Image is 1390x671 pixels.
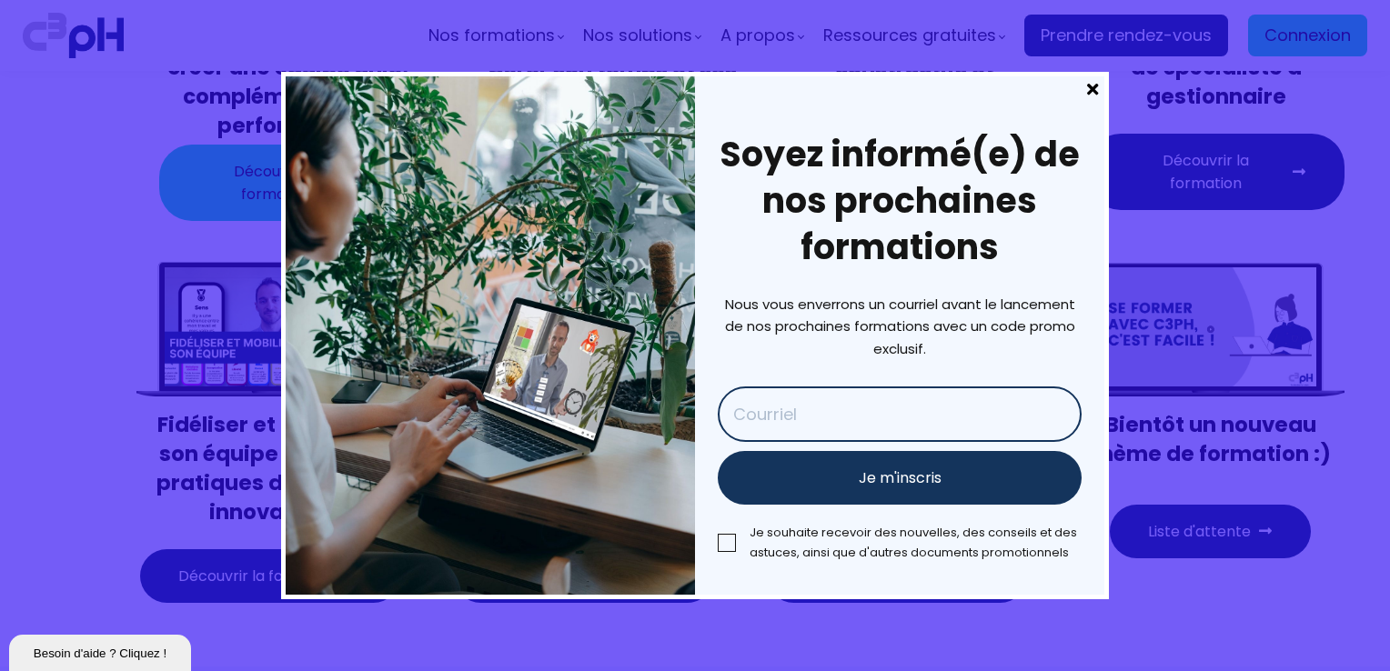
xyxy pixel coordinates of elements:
[718,386,1082,442] input: Courriel
[718,451,1082,505] button: Je m'inscris
[718,131,1082,271] h2: Soyez informé(e) de nos prochaines formations
[750,523,1082,563] div: Je souhaite recevoir des nouvelles, des conseils et des astuces, ainsi que d'autres documents pro...
[859,466,942,489] span: Je m'inscris
[9,631,195,671] iframe: chat widget
[718,294,1082,361] div: Nous vous enverrons un courriel avant le lancement de nos prochaines formations avec un code prom...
